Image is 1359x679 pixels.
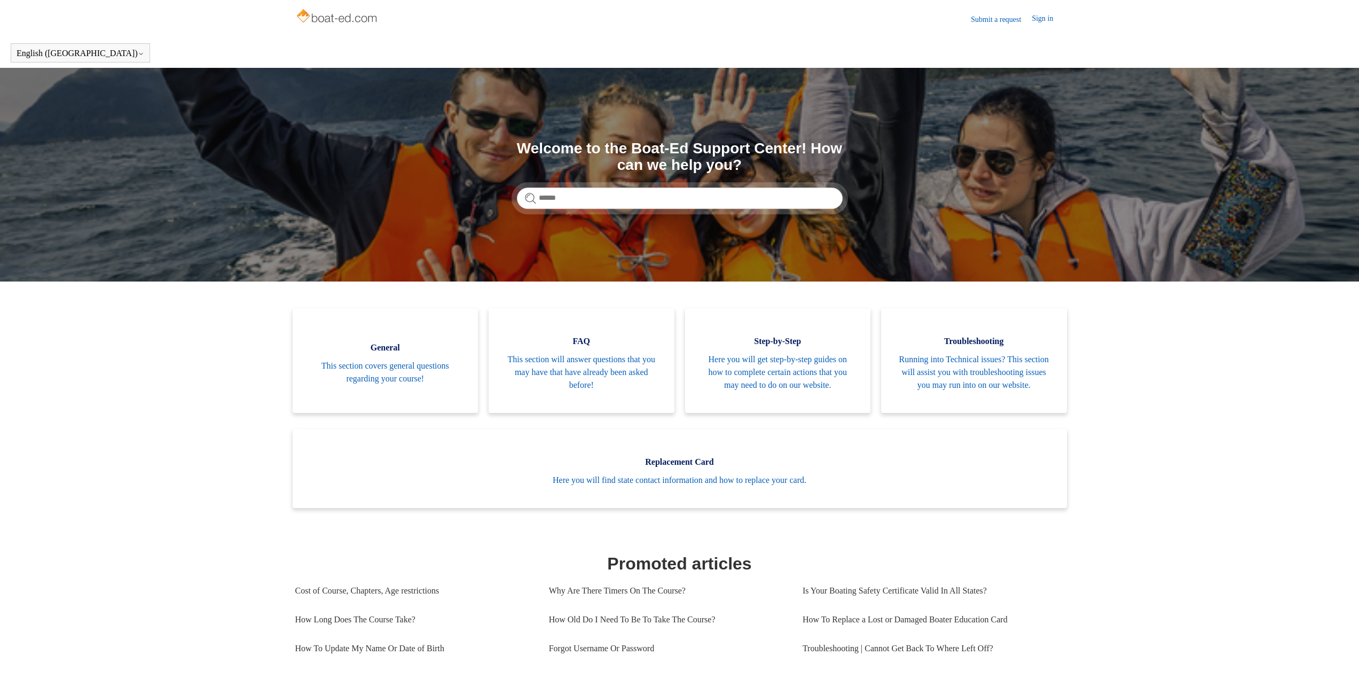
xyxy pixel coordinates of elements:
[309,341,462,354] span: General
[295,605,533,634] a: How Long Does The Course Take?
[517,188,843,209] input: Search
[505,335,658,348] span: FAQ
[293,308,478,413] a: General This section covers general questions regarding your course!
[549,634,787,663] a: Forgot Username Or Password
[489,308,674,413] a: FAQ This section will answer questions that you may have that have already been asked before!
[17,49,144,58] button: English ([GEOGRAPHIC_DATA])
[971,14,1032,25] a: Submit a request
[897,353,1051,392] span: Running into Technical issues? This section will assist you with troubleshooting issues you may r...
[309,456,1051,469] span: Replacement Card
[295,6,380,28] img: Boat-Ed Help Center home page
[685,308,871,413] a: Step-by-Step Here you will get step-by-step guides on how to complete certain actions that you ma...
[517,141,843,174] h1: Welcome to the Boat-Ed Support Center! How can we help you?
[1323,643,1351,671] div: Live chat
[309,474,1051,487] span: Here you will find state contact information and how to replace your card.
[549,605,787,634] a: How Old Do I Need To Be To Take The Course?
[505,353,658,392] span: This section will answer questions that you may have that have already been asked before!
[293,429,1067,508] a: Replacement Card Here you will find state contact information and how to replace your card.
[803,576,1056,605] a: Is Your Boating Safety Certificate Valid In All States?
[295,551,1064,576] h1: Promoted articles
[803,634,1056,663] a: Troubleshooting | Cannot Get Back To Where Left Off?
[309,360,462,385] span: This section covers general questions regarding your course!
[701,353,855,392] span: Here you will get step-by-step guides on how to complete certain actions that you may need to do ...
[549,576,787,605] a: Why Are There Timers On The Course?
[295,634,533,663] a: How To Update My Name Or Date of Birth
[701,335,855,348] span: Step-by-Step
[881,308,1067,413] a: Troubleshooting Running into Technical issues? This section will assist you with troubleshooting ...
[1032,13,1064,26] a: Sign in
[803,605,1056,634] a: How To Replace a Lost or Damaged Boater Education Card
[295,576,533,605] a: Cost of Course, Chapters, Age restrictions
[897,335,1051,348] span: Troubleshooting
